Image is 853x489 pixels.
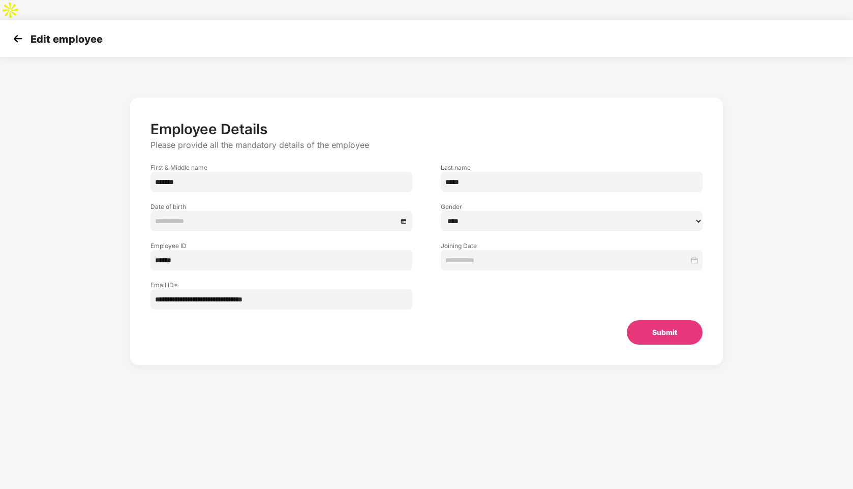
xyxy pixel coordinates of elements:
label: Employee ID [150,241,412,250]
p: Edit employee [31,33,103,45]
button: Submit [627,320,703,345]
label: Gender [441,202,703,211]
img: svg+xml;base64,PHN2ZyB4bWxucz0iaHR0cDovL3d3dy53My5vcmcvMjAwMC9zdmciIHdpZHRoPSIzMCIgaGVpZ2h0PSIzMC... [10,31,25,46]
label: Email ID [150,281,412,289]
label: First & Middle name [150,163,412,172]
label: Joining Date [441,241,703,250]
label: Last name [441,163,703,172]
p: Please provide all the mandatory details of the employee [150,140,702,150]
label: Date of birth [150,202,412,211]
p: Employee Details [150,120,702,138]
